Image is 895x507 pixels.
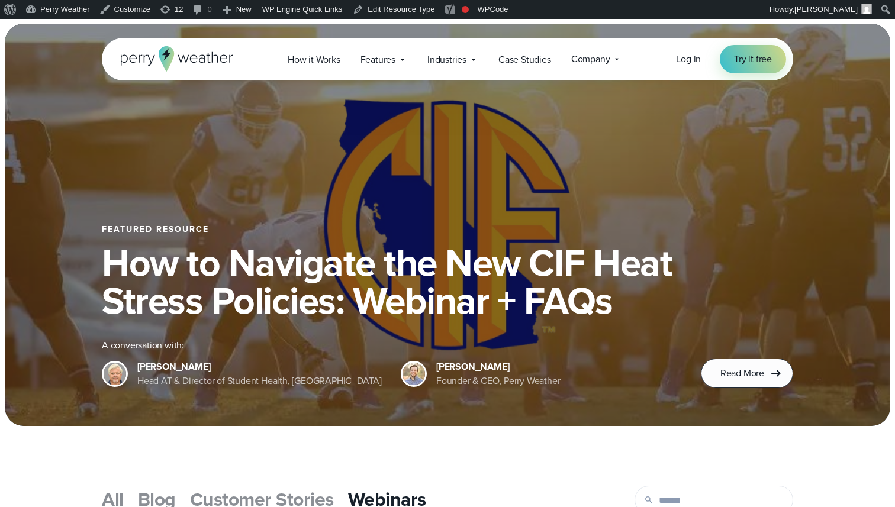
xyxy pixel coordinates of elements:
div: Founder & CEO, Perry Weather [436,374,560,388]
img: Colin Perry, CEO of Perry Weather [403,363,425,385]
span: Try it free [734,52,772,66]
div: Featured Resource [102,225,793,234]
div: Head AT & Director of Student Health, [GEOGRAPHIC_DATA] [137,374,382,388]
a: Case Studies [488,47,561,72]
a: Try it free [720,45,786,73]
span: [PERSON_NAME] [794,5,858,14]
div: A conversation with: [102,338,682,353]
a: Read More [701,359,793,388]
span: Company [571,52,610,66]
span: Features [360,53,395,67]
a: Log in [676,52,701,66]
div: [PERSON_NAME] [137,360,382,374]
span: Industries [427,53,466,67]
a: How it Works [278,47,350,72]
span: Read More [720,366,764,380]
span: How it Works [288,53,340,67]
h1: How to Navigate the New CIF Heat Stress Policies: Webinar + FAQs [102,244,793,319]
span: Case Studies [498,53,551,67]
div: Focus keyphrase not set [462,6,469,13]
div: [PERSON_NAME] [436,360,560,374]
